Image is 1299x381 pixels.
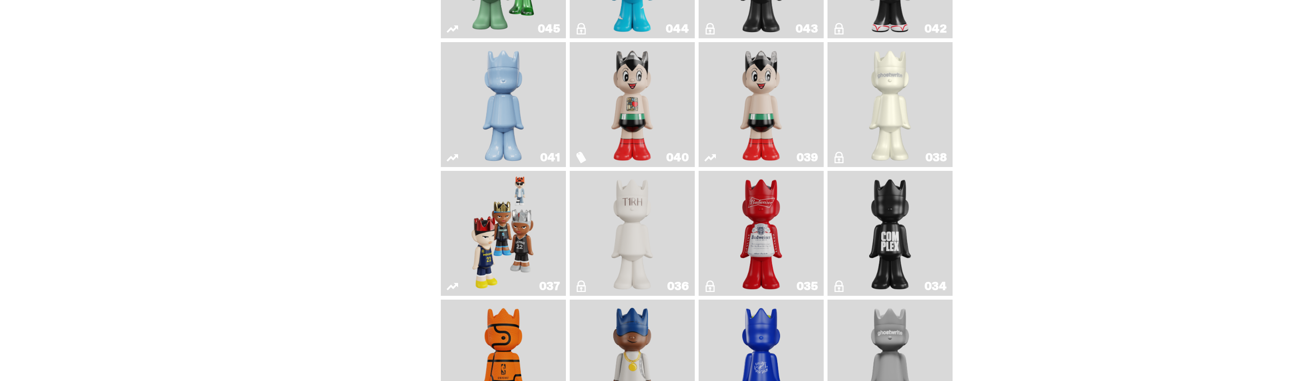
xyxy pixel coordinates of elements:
div: 044 [666,23,689,34]
a: Schrödinger's ghost: Winter Blue [447,46,560,163]
div: 035 [796,280,818,292]
img: Schrödinger's ghost: Winter Blue [478,46,529,163]
a: 1A [833,46,947,163]
div: 039 [796,152,818,163]
div: 042 [924,23,947,34]
a: Game Face (2024) [447,175,560,292]
a: Astro Boy [704,46,818,163]
div: 043 [795,23,818,34]
img: Astro Boy (Heart) [607,46,658,163]
img: The King of ghosts [736,175,787,292]
a: The King of ghosts [704,175,818,292]
div: 041 [540,152,560,163]
div: 036 [667,280,689,292]
img: 1A [865,46,916,163]
div: 038 [925,152,947,163]
img: Complex [865,175,916,292]
img: Astro Boy [736,46,787,163]
a: Complex [833,175,947,292]
div: 034 [924,280,947,292]
img: The1RoomButler [607,175,658,292]
div: 037 [539,280,560,292]
a: Astro Boy (Heart) [575,46,689,163]
div: 045 [538,23,560,34]
a: The1RoomButler [575,175,689,292]
img: Game Face (2024) [471,175,537,292]
div: 040 [666,152,689,163]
